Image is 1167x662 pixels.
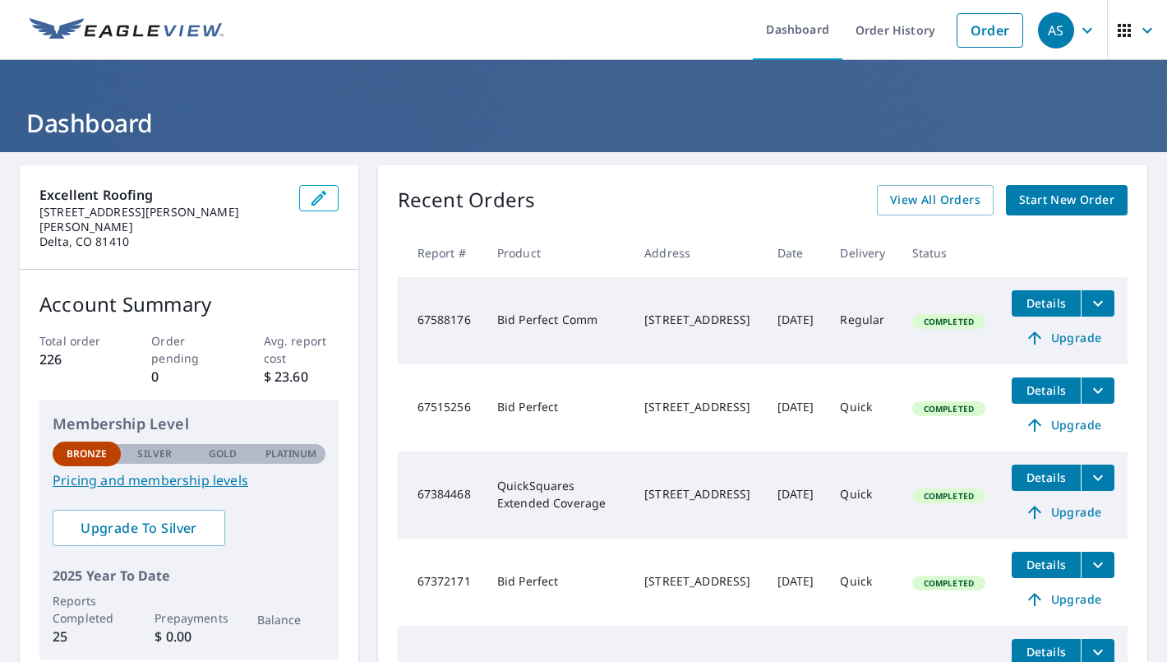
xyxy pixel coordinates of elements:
[1012,412,1114,438] a: Upgrade
[644,312,750,328] div: [STREET_ADDRESS]
[209,447,237,461] p: Gold
[1081,290,1114,317] button: filesDropdownBtn-67588176
[914,577,984,589] span: Completed
[764,539,828,626] td: [DATE]
[914,316,984,327] span: Completed
[53,510,225,546] a: Upgrade To Silver
[39,205,286,234] p: [STREET_ADDRESS][PERSON_NAME][PERSON_NAME]
[484,364,631,451] td: Bid Perfect
[890,190,980,211] span: View All Orders
[1012,377,1081,404] button: detailsBtn-67515256
[1022,644,1071,660] span: Details
[827,451,898,539] td: Quick
[764,364,828,451] td: [DATE]
[1012,465,1081,491] button: detailsBtn-67384468
[1012,290,1081,317] button: detailsBtn-67588176
[1022,502,1105,522] span: Upgrade
[264,332,339,367] p: Avg. report cost
[1081,377,1114,404] button: filesDropdownBtn-67515256
[827,364,898,451] td: Quick
[20,106,1147,140] h1: Dashboard
[914,490,984,502] span: Completed
[155,609,223,627] p: Prepayments
[137,447,172,461] p: Silver
[764,277,828,364] td: [DATE]
[1012,325,1114,351] a: Upgrade
[1022,328,1105,348] span: Upgrade
[827,229,898,277] th: Delivery
[484,539,631,626] td: Bid Perfect
[398,277,484,364] td: 67588176
[30,18,224,43] img: EV Logo
[644,399,750,415] div: [STREET_ADDRESS]
[631,229,763,277] th: Address
[1006,185,1128,215] a: Start New Order
[398,364,484,451] td: 67515256
[764,451,828,539] td: [DATE]
[899,229,999,277] th: Status
[764,229,828,277] th: Date
[39,185,286,205] p: Excellent Roofing
[53,470,325,490] a: Pricing and membership levels
[1012,552,1081,578] button: detailsBtn-67372171
[264,367,339,387] p: $ 23.60
[257,611,325,628] p: Balance
[827,539,898,626] td: Quick
[957,13,1023,48] a: Order
[67,447,108,461] p: Bronze
[398,185,536,215] p: Recent Orders
[39,289,339,319] p: Account Summary
[1022,295,1071,311] span: Details
[644,486,750,502] div: [STREET_ADDRESS]
[644,573,750,590] div: [STREET_ADDRESS]
[1022,415,1105,435] span: Upgrade
[398,539,484,626] td: 67372171
[1012,499,1114,525] a: Upgrade
[1038,12,1074,49] div: AS
[39,332,114,350] p: Total order
[1022,382,1071,398] span: Details
[398,229,484,277] th: Report #
[151,367,226,387] p: 0
[1022,590,1105,609] span: Upgrade
[53,566,325,586] p: 2025 Year To Date
[39,350,114,369] p: 226
[1022,557,1071,572] span: Details
[265,447,317,461] p: Platinum
[1081,552,1114,578] button: filesDropdownBtn-67372171
[914,403,984,414] span: Completed
[1012,586,1114,613] a: Upgrade
[398,451,484,539] td: 67384468
[1022,470,1071,485] span: Details
[877,185,994,215] a: View All Orders
[53,627,121,646] p: 25
[827,277,898,364] td: Regular
[53,413,325,435] p: Membership Level
[39,234,286,249] p: Delta, CO 81410
[53,592,121,627] p: Reports Completed
[151,332,226,367] p: Order pending
[484,451,631,539] td: QuickSquares Extended Coverage
[484,229,631,277] th: Product
[1019,190,1114,211] span: Start New Order
[1081,465,1114,491] button: filesDropdownBtn-67384468
[484,277,631,364] td: Bid Perfect Comm
[155,627,223,646] p: $ 0.00
[66,519,212,537] span: Upgrade To Silver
